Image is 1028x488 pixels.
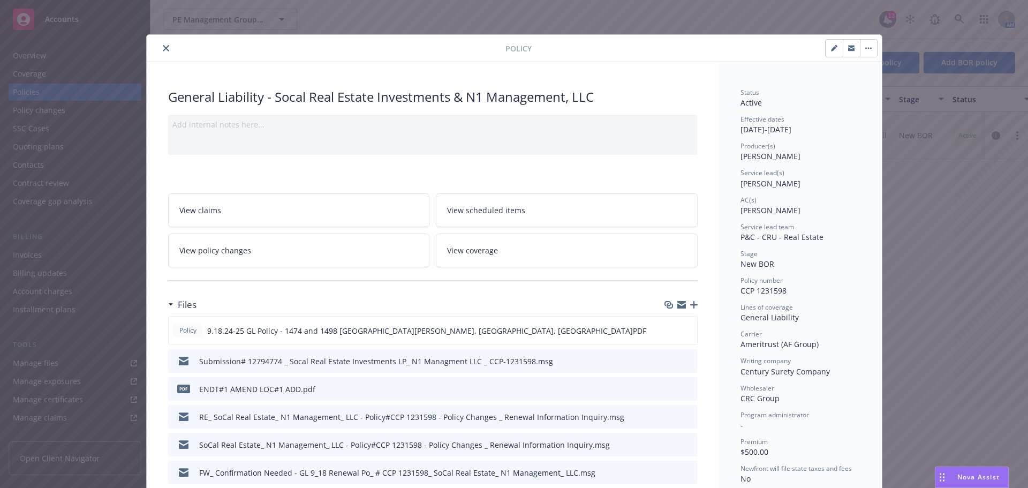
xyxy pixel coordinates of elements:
[740,151,800,161] span: [PERSON_NAME]
[179,205,221,216] span: View claims
[684,384,693,395] button: preview file
[178,298,196,312] h3: Files
[684,467,693,478] button: preview file
[199,439,610,451] div: SoCal Real Estate_ N1 Management_ LLC - Policy#CCP 1231598 - Policy Changes _ Renewal Information...
[667,384,675,395] button: download file
[740,205,800,215] span: [PERSON_NAME]
[179,245,251,256] span: View policy changes
[177,326,199,335] span: Policy
[740,464,852,473] span: Newfront will file state taxes and fees
[740,339,819,349] span: Ameritrust (AF Group)
[740,437,768,446] span: Premium
[740,410,809,419] span: Program administrator
[740,384,774,393] span: Wholesaler
[740,259,774,269] span: New BOR
[447,245,498,256] span: View coverage
[199,467,595,478] div: FW_ Confirmation Needed - GL 9_18 Renewal Po_ # CCP 1231598_ SoCal Real Estate_ N1 Management_ LL...
[935,467,1009,488] button: Nova Assist
[740,393,780,403] span: CRC Group
[168,193,430,227] a: View claims
[667,411,675,423] button: download file
[199,411,624,423] div: RE_ SoCal Real Estate_ N1 Management_ LLC - Policy#CCP 1231598 - Policy Changes _ Renewal Informa...
[667,467,675,478] button: download file
[199,356,553,367] div: Submission# 12794774 _ Socal Real Estate Investments LP_ N1 Managment LLC _ CCP-1231598.msg
[667,356,675,367] button: download file
[740,196,757,205] span: AC(s)
[740,420,743,430] span: -
[935,467,949,487] div: Drag to move
[447,205,525,216] span: View scheduled items
[667,439,675,451] button: download file
[168,234,430,267] a: View policy changes
[436,234,698,267] a: View coverage
[740,232,823,242] span: P&C - CRU - Real Estate
[177,385,190,393] span: pdf
[684,411,693,423] button: preview file
[740,168,784,177] span: Service lead(s)
[740,286,787,296] span: CCP 1231598
[666,325,675,336] button: download file
[740,115,784,124] span: Effective dates
[207,325,646,336] span: 9.18.24-25 GL Policy - 1474 and 1498 [GEOGRAPHIC_DATA][PERSON_NAME], [GEOGRAPHIC_DATA], [GEOGRAPH...
[684,356,693,367] button: preview file
[168,298,196,312] div: Files
[740,178,800,189] span: [PERSON_NAME]
[740,447,768,457] span: $500.00
[740,141,775,151] span: Producer(s)
[505,43,532,54] span: Policy
[740,115,860,135] div: [DATE] - [DATE]
[740,222,794,231] span: Service lead team
[684,439,693,451] button: preview file
[957,472,1000,482] span: Nova Assist
[683,325,693,336] button: preview file
[740,312,799,322] span: General Liability
[740,303,793,312] span: Lines of coverage
[740,97,762,108] span: Active
[740,276,783,285] span: Policy number
[160,42,172,55] button: close
[172,119,693,130] div: Add internal notes here...
[740,474,751,484] span: No
[740,88,759,97] span: Status
[740,329,762,339] span: Carrier
[740,356,791,365] span: Writing company
[436,193,698,227] a: View scheduled items
[740,249,758,258] span: Stage
[199,384,315,395] div: ENDT#1 AMEND LOC#1 ADD.pdf
[740,366,830,377] span: Century Surety Company
[168,88,698,106] div: General Liability - Socal Real Estate Investments & N1 Management, LLC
